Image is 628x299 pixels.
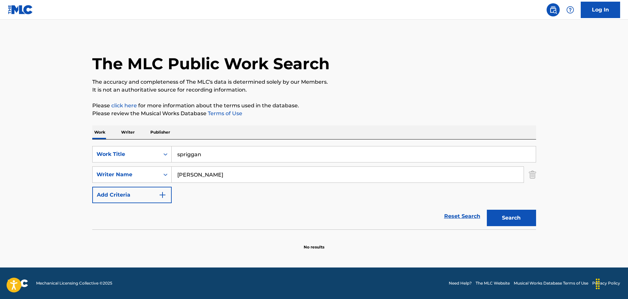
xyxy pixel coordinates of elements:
a: Privacy Policy [592,280,620,286]
img: logo [8,279,28,287]
a: Public Search [547,3,560,16]
p: No results [304,236,324,250]
img: search [549,6,557,14]
div: Writer Name [97,171,156,179]
div: Help [564,3,577,16]
p: Work [92,125,107,139]
img: Delete Criterion [529,166,536,183]
p: Writer [119,125,137,139]
p: Please review the Musical Works Database [92,110,536,117]
p: It is not an authoritative source for recording information. [92,86,536,94]
h1: The MLC Public Work Search [92,54,330,74]
p: Please for more information about the terms used in the database. [92,102,536,110]
a: Log In [581,2,620,18]
div: Work Title [97,150,156,158]
img: MLC Logo [8,5,33,14]
p: Publisher [148,125,172,139]
img: help [566,6,574,14]
span: Mechanical Licensing Collective © 2025 [36,280,112,286]
p: The accuracy and completeness of The MLC's data is determined solely by our Members. [92,78,536,86]
a: click here [111,102,137,109]
div: Drag [593,274,603,294]
form: Search Form [92,146,536,229]
a: Musical Works Database Terms of Use [514,280,588,286]
a: Need Help? [449,280,472,286]
button: Add Criteria [92,187,172,203]
a: The MLC Website [476,280,510,286]
iframe: Chat Widget [595,267,628,299]
button: Search [487,210,536,226]
img: 9d2ae6d4665cec9f34b9.svg [159,191,166,199]
a: Reset Search [441,209,484,224]
a: Terms of Use [206,110,242,117]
